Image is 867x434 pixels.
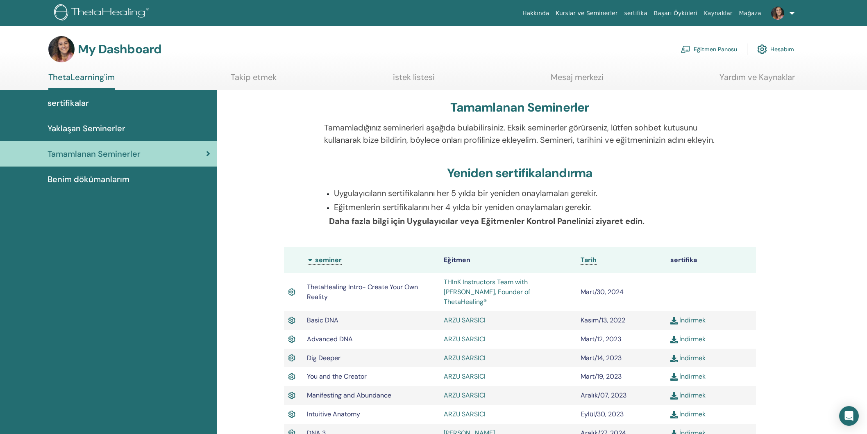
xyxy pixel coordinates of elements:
[444,335,486,343] a: ARZU SARSICI
[334,201,715,213] p: Eğitmenlerin sertifikalarını her 4 yılda bir yeniden onaylamaları gerekir.
[576,311,666,330] td: Kasım/13, 2022
[288,315,295,326] img: Active Certificate
[307,316,338,324] span: Basic DNA
[288,287,295,297] img: Active Certificate
[48,122,125,135] span: Yaklaşan Seminerler
[444,410,486,418] a: ARZU SARSICI
[393,72,435,88] a: istek listesi
[48,72,115,90] a: ThetaLearning'im
[670,335,706,343] a: İndirmek
[519,6,553,21] a: Hakkında
[576,273,666,311] td: Mart/30, 2024
[307,335,353,343] span: Advanced DNA
[581,256,597,265] a: Tarih
[329,216,645,226] b: Daha fazla bilgi için Uygulayıcılar veya Eğitmenler Kontrol Panelinizi ziyaret edin.
[307,354,340,362] span: Dig Deeper
[447,166,593,180] h3: Yeniden sertifikalandırma
[681,46,690,53] img: chalkboard-teacher.svg
[54,4,152,23] img: logo.png
[440,247,576,273] th: Eğitmen
[288,334,295,345] img: Active Certificate
[288,353,295,363] img: Active Certificate
[444,391,486,400] a: ARZU SARSICI
[288,390,295,401] img: Active Certificate
[771,7,784,20] img: default.jpg
[719,72,795,88] a: Yardım ve Kaynaklar
[324,121,715,146] p: Tamamladığınız seminerleri aşağıda bulabilirsiniz. Eksik seminerler görürseniz, lütfen sohbet kut...
[48,97,89,109] span: sertifikalar
[670,316,706,324] a: İndirmek
[444,316,486,324] a: ARZU SARSICI
[450,100,589,115] h3: Tamamlanan Seminerler
[48,36,75,62] img: default.jpg
[78,42,161,57] h3: My Dashboard
[552,6,621,21] a: Kurslar ve Seminerler
[576,367,666,386] td: Mart/19, 2023
[334,187,715,199] p: Uygulayıcıların sertifikalarını her 5 yılda bir yeniden onaylamaları gerekir.
[735,6,764,21] a: Mağaza
[670,355,678,362] img: download.svg
[307,372,367,381] span: You and the Creator
[231,72,277,88] a: Takip etmek
[621,6,650,21] a: sertifika
[670,392,678,400] img: download.svg
[670,411,678,418] img: download.svg
[48,148,141,160] span: Tamamlanan Seminerler
[576,330,666,349] td: Mart/12, 2023
[48,173,129,185] span: Benim dökümanlarım
[757,40,794,58] a: Hesabım
[666,247,756,273] th: sertifika
[701,6,736,21] a: Kaynaklar
[307,283,418,301] span: ThetaHealing Intro- Create Your Own Reality
[839,406,859,426] div: Open Intercom Messenger
[651,6,701,21] a: Başarı Öyküleri
[444,372,486,381] a: ARZU SARSICI
[757,42,767,56] img: cog.svg
[576,405,666,424] td: Eylül/30, 2023
[576,349,666,368] td: Mart/14, 2023
[307,410,360,418] span: Intuitive Anatomy
[307,391,391,400] span: Manifesting and Abundance
[288,409,295,420] img: Active Certificate
[670,373,678,381] img: download.svg
[670,372,706,381] a: İndirmek
[670,317,678,324] img: download.svg
[576,386,666,405] td: Aralık/07, 2023
[288,372,295,382] img: Active Certificate
[670,354,706,362] a: İndirmek
[551,72,604,88] a: Mesaj merkezi
[681,40,737,58] a: Eğitmen Panosu
[444,278,530,306] a: THInK Instructors Team with [PERSON_NAME], Founder of ThetaHealing®
[670,410,706,418] a: İndirmek
[670,391,706,400] a: İndirmek
[670,336,678,343] img: download.svg
[444,354,486,362] a: ARZU SARSICI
